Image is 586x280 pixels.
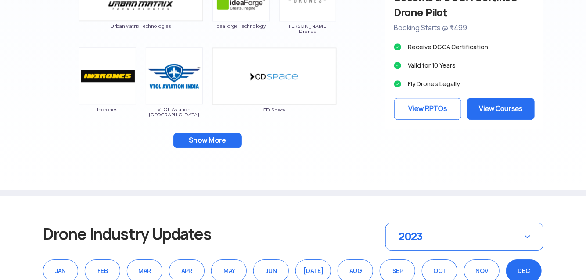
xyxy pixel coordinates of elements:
[43,223,244,245] h3: Drone Industry Updates
[212,72,337,112] a: CD Space
[79,72,137,112] a: Indrones
[394,41,535,53] li: Receive DGCA Certification
[145,72,203,117] a: VTOL Aviation [GEOGRAPHIC_DATA]
[79,47,136,104] img: ic_indrones.png
[212,23,270,29] span: IdeaForge Technology
[212,107,337,112] span: CD Space
[394,78,535,90] li: Fly Drones Legally
[146,47,203,104] img: ic_vtolaviation.png
[394,98,462,120] a: View RPTOs
[173,133,242,148] button: Show More
[399,230,423,243] span: 2023
[79,107,137,112] span: Indrones
[394,59,535,72] li: Valid for 10 Years
[145,107,203,117] span: VTOL Aviation [GEOGRAPHIC_DATA]
[467,98,535,120] a: View Courses
[279,23,337,34] span: [PERSON_NAME] Drones
[212,47,337,105] img: ic_cdspace_double.png
[79,23,203,29] span: UrbanMatrix Technologies
[394,22,535,34] p: Booking Starts @ ₹499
